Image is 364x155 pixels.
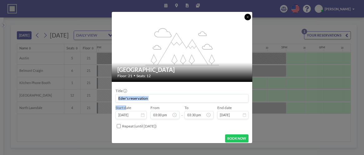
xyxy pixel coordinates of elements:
h2: [GEOGRAPHIC_DATA] [117,66,247,73]
label: To [184,105,189,110]
button: BOOK NOW [225,134,248,142]
span: Seats: 12 [136,73,151,78]
label: Repeat (until [DATE]) [122,124,157,128]
label: Start date [116,105,131,110]
label: From [150,105,160,110]
span: - [181,107,183,117]
input: Eder's reservation [116,94,248,102]
span: • [134,74,135,77]
label: Title [116,88,126,93]
span: Floor: 21 [117,73,132,78]
label: End date [217,105,232,110]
